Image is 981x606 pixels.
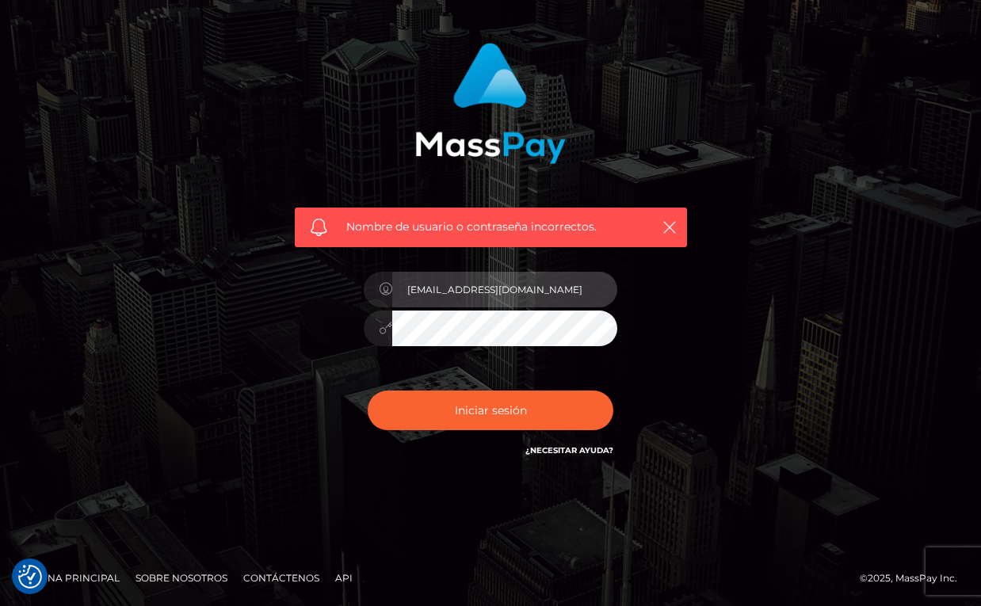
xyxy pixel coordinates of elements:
[136,572,227,584] font: Sobre nosotros
[24,572,120,584] font: Página principal
[329,566,359,590] a: API
[392,272,617,307] input: Nombre de usuario...
[455,403,527,417] font: Iniciar sesión
[415,43,566,164] img: Inicio de sesión en MassPay
[243,572,319,584] font: Contáctenos
[129,566,234,590] a: Sobre nosotros
[17,566,126,590] a: Página principal
[860,572,868,584] font: ©
[335,572,353,584] font: API
[346,219,597,234] font: Nombre de usuario o contraseña incorrectos.
[868,572,957,584] font: 2025, MassPay Inc.
[368,391,613,430] button: Iniciar sesión
[18,565,42,589] img: Revisar el botón de consentimiento
[18,565,42,589] button: Preferencias de consentimiento
[525,445,613,455] a: ¿Necesitar ayuda?
[237,566,326,590] a: Contáctenos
